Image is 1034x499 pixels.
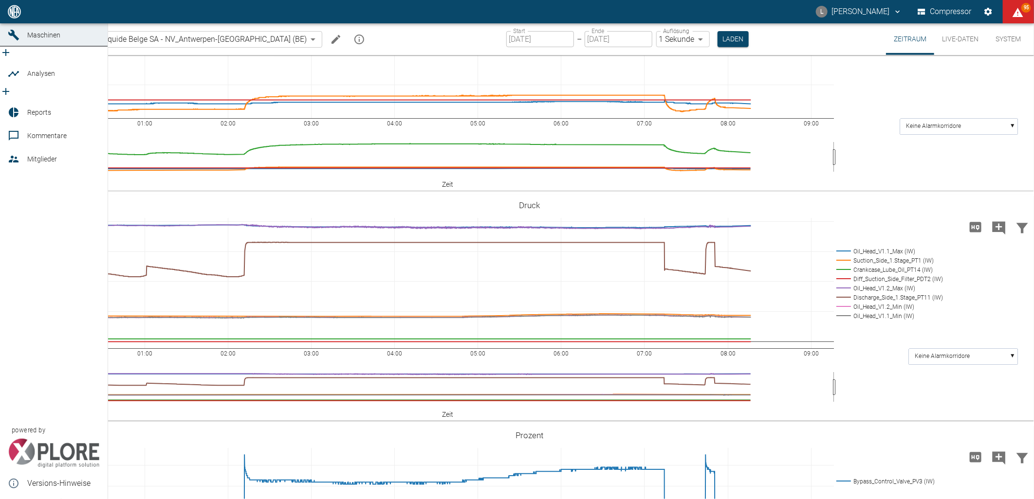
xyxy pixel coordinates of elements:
[886,23,934,55] button: Zeitraum
[987,214,1011,240] button: Kommentar hinzufügen
[585,31,652,47] input: DD.MM.YYYY
[513,27,525,35] label: Start
[906,123,961,130] text: Keine Alarmkorridore
[964,222,987,231] span: Hohe Auflösung
[656,31,710,47] div: 1 Sekunde
[27,478,100,489] span: Versions-Hinweise
[27,108,51,116] span: Reports
[916,3,974,20] button: Compressor
[27,155,57,163] span: Mitglieder
[27,70,55,77] span: Analysen
[1021,3,1031,13] span: 95
[326,30,346,49] button: Machine bearbeiten
[1011,445,1034,470] button: Daten filtern
[12,426,45,435] span: powered by
[986,23,1030,55] button: System
[350,30,369,49] button: mission info
[718,31,749,47] button: Laden
[577,34,582,45] p: –
[816,6,828,18] div: L
[36,34,307,45] a: 13.0007/1_Air Liquide Belge SA - NV_Antwerpen-[GEOGRAPHIC_DATA] (BE)
[979,3,997,20] button: Einstellungen
[591,27,604,35] label: Ende
[27,31,60,39] span: Maschinen
[814,3,904,20] button: luca.corigliano@neuman-esser.com
[52,34,307,45] span: 13.0007/1_Air Liquide Belge SA - NV_Antwerpen-[GEOGRAPHIC_DATA] (BE)
[663,27,689,35] label: Auflösung
[8,439,100,468] img: Xplore Logo
[964,452,987,461] span: Hohe Auflösung
[987,445,1011,470] button: Kommentar hinzufügen
[27,132,67,140] span: Kommentare
[1011,214,1034,240] button: Daten filtern
[7,5,22,18] img: logo
[934,23,986,55] button: Live-Daten
[506,31,574,47] input: DD.MM.YYYY
[915,353,970,360] text: Keine Alarmkorridore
